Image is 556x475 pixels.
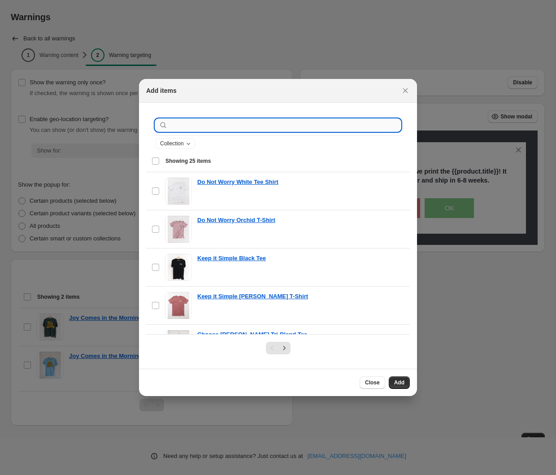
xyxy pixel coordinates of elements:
button: Add [389,376,410,389]
span: Close [365,379,380,386]
a: Keep it Simple Black Tee [197,254,266,263]
a: Do Not Worry White Tee Shirt [197,178,278,187]
span: Showing 25 items [165,157,211,165]
span: Add [394,379,404,386]
button: Next [278,342,291,354]
button: Close [360,376,385,389]
a: Keep it Simple [PERSON_NAME] T-Shirt [197,292,308,301]
button: Collection [156,139,195,148]
span: Collection [160,140,184,147]
button: Close [399,84,412,97]
a: Choose [PERSON_NAME] Tri-Blend Tee [197,330,307,339]
a: Do Not Worry Orchid T-Shirt [197,216,275,225]
h2: Add items [146,86,177,95]
nav: Pagination [266,342,291,354]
